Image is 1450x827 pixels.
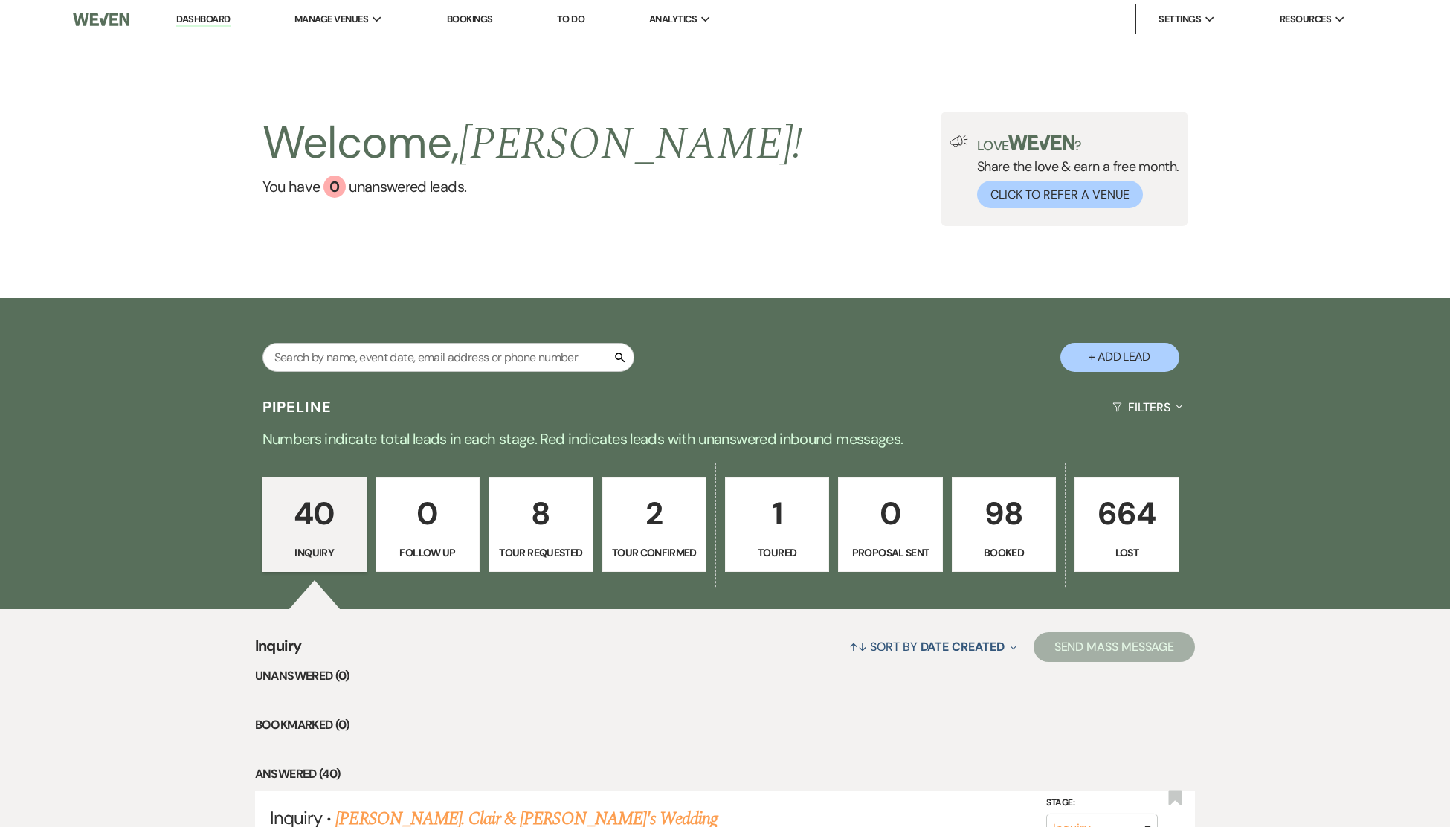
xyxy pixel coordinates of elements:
a: 664Lost [1074,477,1179,573]
a: You have 0 unanswered leads. [262,176,803,198]
a: 0Proposal Sent [838,477,942,573]
a: To Do [557,13,584,25]
p: 664 [1084,489,1169,538]
a: 0Follow Up [376,477,480,573]
a: 98Booked [952,477,1056,573]
p: Proposal Sent [848,544,932,561]
p: Love ? [977,135,1179,152]
p: Inquiry [272,544,357,561]
p: Numbers indicate total leads in each stage. Red indicates leads with unanswered inbound messages. [190,427,1260,451]
p: 2 [612,489,697,538]
p: Toured [735,544,819,561]
p: Booked [961,544,1046,561]
a: Bookings [447,13,493,25]
a: 40Inquiry [262,477,367,573]
p: 40 [272,489,357,538]
span: Settings [1159,12,1201,27]
div: 0 [323,176,346,198]
p: Follow Up [385,544,470,561]
p: Tour Requested [498,544,583,561]
input: Search by name, event date, email address or phone number [262,343,634,372]
p: 0 [848,489,932,538]
h3: Pipeline [262,396,332,417]
a: Dashboard [176,13,230,27]
button: Sort By Date Created [843,627,1022,666]
h2: Welcome, [262,112,803,176]
img: Weven Logo [73,4,130,35]
span: Inquiry [255,634,302,666]
a: 8Tour Requested [489,477,593,573]
div: Share the love & earn a free month. [968,135,1179,208]
button: Filters [1106,387,1188,427]
p: 98 [961,489,1046,538]
button: Send Mass Message [1034,632,1196,662]
p: Tour Confirmed [612,544,697,561]
label: Stage: [1046,795,1158,811]
p: 1 [735,489,819,538]
img: weven-logo-green.svg [1008,135,1074,150]
span: Date Created [921,639,1005,654]
span: Manage Venues [294,12,368,27]
img: loud-speaker-illustration.svg [950,135,968,147]
span: ↑↓ [849,639,867,654]
p: Lost [1084,544,1169,561]
span: Analytics [649,12,697,27]
p: 0 [385,489,470,538]
li: Unanswered (0) [255,666,1196,686]
p: 8 [498,489,583,538]
span: Resources [1280,12,1331,27]
a: 1Toured [725,477,829,573]
button: + Add Lead [1060,343,1179,372]
span: [PERSON_NAME] ! [459,110,802,178]
li: Answered (40) [255,765,1196,784]
li: Bookmarked (0) [255,715,1196,735]
button: Click to Refer a Venue [977,181,1143,208]
a: 2Tour Confirmed [602,477,706,573]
